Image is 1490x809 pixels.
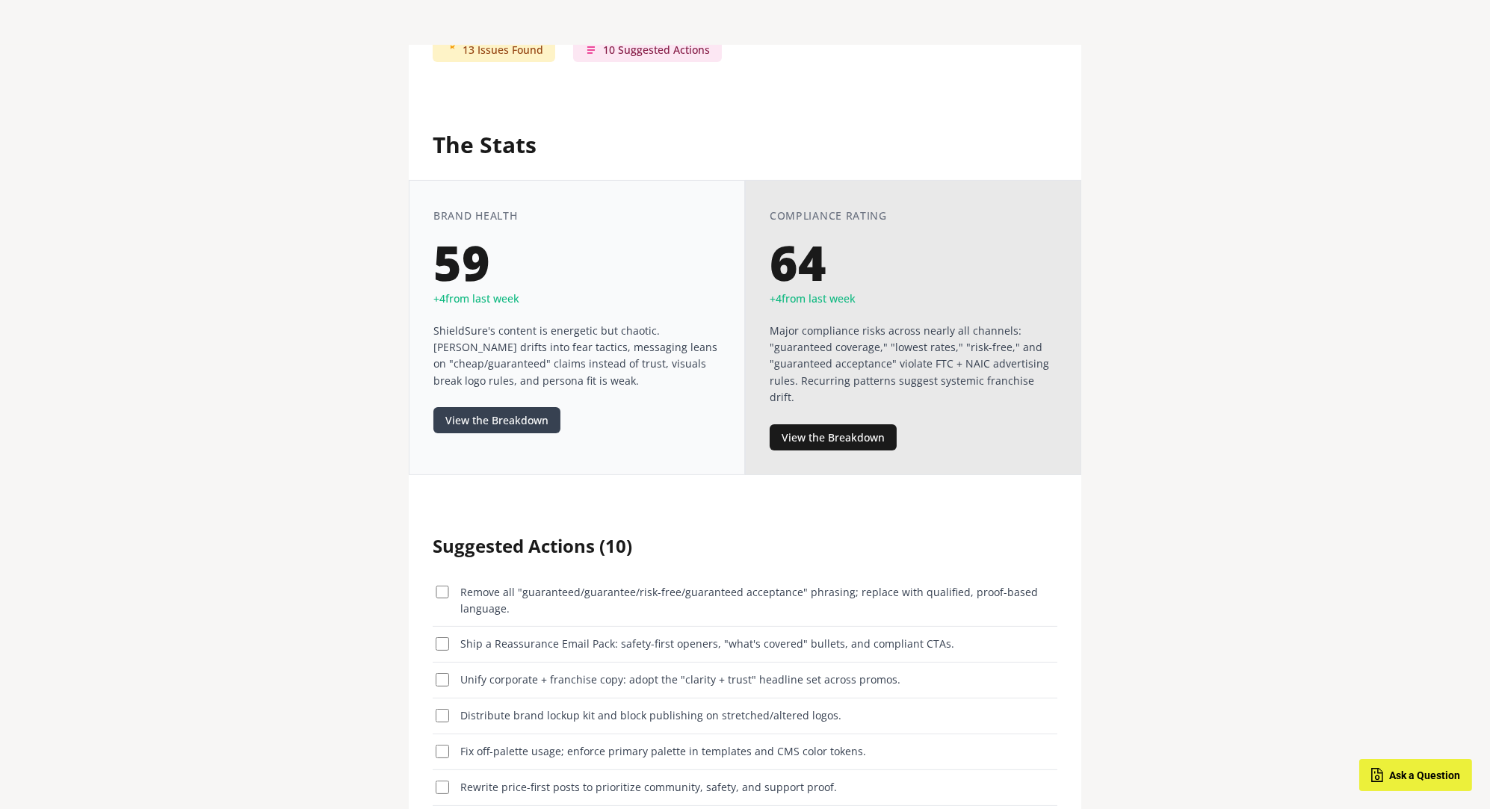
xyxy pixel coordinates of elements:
button: View the Breakdown [770,424,897,450]
span: Ask a Question [1389,769,1460,781]
h3: Brand Health [433,205,720,227]
span: Rewrite price-first posts to prioritize community, safety, and support proof. [460,779,837,796]
p: Major compliance risks across nearly all channels: "guaranteed coverage," "lowest rates," "risk-f... [770,323,1057,406]
h2: The Stats [409,110,1081,180]
span: 10 Suggested Actions [573,38,722,62]
span: Ship a Reassurance Email Pack: safety-first openers, "what's covered" bullets, and compliant CTAs. [460,636,954,652]
span: Distribute brand lockup kit and block publishing on stretched/altered logos. [460,707,841,724]
div: + 4 from last week [433,293,720,305]
span: 13 Issues Found [433,38,555,62]
span: Remove all "guaranteed/guarantee/risk-free/guaranteed acceptance" phrasing; replace with qualifie... [460,584,1057,618]
div: + 4 from last week [770,293,1057,305]
p: ShieldSure's content is energetic but chaotic. [PERSON_NAME] drifts into fear tactics, messaging ... [433,323,720,390]
span: Unify corporate + franchise copy: adopt the "clarity + trust" headline set across promos. [460,672,900,688]
span: Fix off-palette usage; enforce primary palette in templates and CMS color tokens. [460,743,866,760]
button: Open chat assistant [1359,759,1472,791]
h2: Suggested Actions ( 10 ) [433,535,1057,557]
div: 64 [770,239,1057,287]
h3: Compliance Rating [770,205,1057,227]
button: View the Breakdown [433,407,560,433]
div: 59 [433,239,720,287]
